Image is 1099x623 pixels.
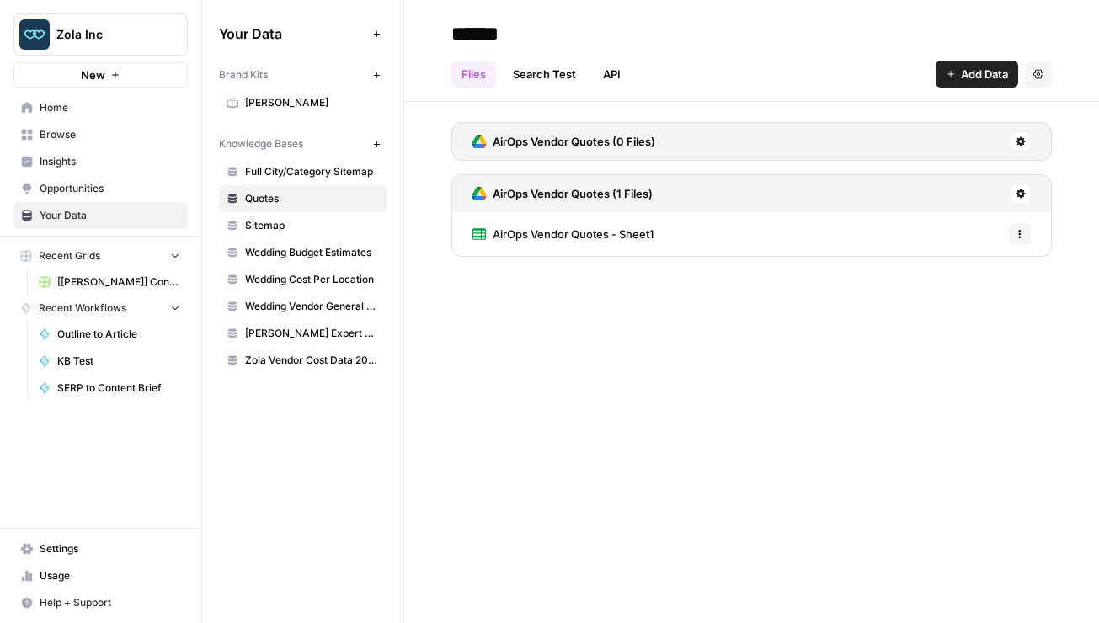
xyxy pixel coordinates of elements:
[57,381,180,396] span: SERP to Content Brief
[245,164,379,179] span: Full City/Category Sitemap
[219,185,387,212] a: Quotes
[13,175,188,202] a: Opportunities
[245,191,379,206] span: Quotes
[219,347,387,374] a: Zola Vendor Cost Data 2025
[31,321,188,348] a: Outline to Article
[472,123,655,160] a: AirOps Vendor Quotes (0 Files)
[245,299,379,314] span: Wedding Vendor General Sitemap
[245,95,379,110] span: [PERSON_NAME]
[219,89,387,116] a: [PERSON_NAME]
[472,175,653,212] a: AirOps Vendor Quotes (1 Files)
[245,326,379,341] span: [PERSON_NAME] Expert Advice Articles
[56,26,158,43] span: Zola Inc
[219,293,387,320] a: Wedding Vendor General Sitemap
[13,13,188,56] button: Workspace: Zola Inc
[13,148,188,175] a: Insights
[13,243,188,269] button: Recent Grids
[13,535,188,562] a: Settings
[961,66,1008,83] span: Add Data
[40,154,180,169] span: Insights
[451,61,496,88] a: Files
[81,67,105,83] span: New
[57,354,180,369] span: KB Test
[40,541,180,556] span: Settings
[493,185,653,202] h3: AirOps Vendor Quotes (1 Files)
[219,136,303,152] span: Knowledge Bases
[219,158,387,185] a: Full City/Category Sitemap
[219,67,268,83] span: Brand Kits
[219,24,366,44] span: Your Data
[936,61,1018,88] button: Add Data
[219,320,387,347] a: [PERSON_NAME] Expert Advice Articles
[593,61,631,88] a: API
[472,212,654,256] a: AirOps Vendor Quotes - Sheet1
[245,353,379,368] span: Zola Vendor Cost Data 2025
[245,245,379,260] span: Wedding Budget Estimates
[39,248,100,264] span: Recent Grids
[40,181,180,196] span: Opportunities
[245,272,379,287] span: Wedding Cost Per Location
[31,348,188,375] a: KB Test
[13,62,188,88] button: New
[219,266,387,293] a: Wedding Cost Per Location
[13,589,188,616] button: Help + Support
[40,127,180,142] span: Browse
[13,562,188,589] a: Usage
[493,133,655,150] h3: AirOps Vendor Quotes (0 Files)
[57,274,180,290] span: [[PERSON_NAME]] Content Creation
[245,218,379,233] span: Sitemap
[13,296,188,321] button: Recent Workflows
[57,327,180,342] span: Outline to Article
[40,208,180,223] span: Your Data
[493,226,654,242] span: AirOps Vendor Quotes - Sheet1
[39,301,126,316] span: Recent Workflows
[19,19,50,50] img: Zola Inc Logo
[503,61,586,88] a: Search Test
[13,121,188,148] a: Browse
[31,375,188,402] a: SERP to Content Brief
[219,212,387,239] a: Sitemap
[219,239,387,266] a: Wedding Budget Estimates
[40,100,180,115] span: Home
[31,269,188,296] a: [[PERSON_NAME]] Content Creation
[40,595,180,610] span: Help + Support
[40,568,180,583] span: Usage
[13,94,188,121] a: Home
[13,202,188,229] a: Your Data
